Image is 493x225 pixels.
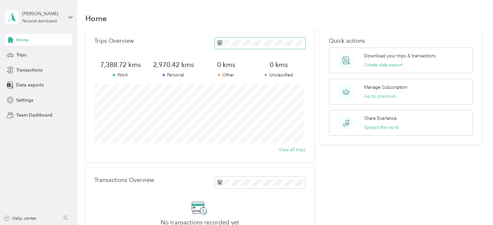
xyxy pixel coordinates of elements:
[16,112,52,118] span: Team Dashboard
[200,72,252,78] p: Other
[364,115,397,122] p: Share Everlance
[16,51,26,58] span: Trips
[4,215,37,222] button: Help center
[147,72,200,78] p: Personal
[364,52,436,59] p: Download your trips & transactions
[22,10,63,17] div: [PERSON_NAME]
[16,37,29,43] span: Home
[94,60,147,69] span: 7,388.72 kms
[16,97,33,104] span: Settings
[94,177,154,184] p: Transactions Overview
[252,60,305,69] span: 0 kms
[94,72,147,78] p: Work
[329,38,473,44] p: Quick actions
[252,72,305,78] p: Unclassified
[364,124,399,131] button: Spread the word
[200,60,252,69] span: 0 kms
[279,146,305,153] button: View all trips
[94,38,134,44] p: Trips Overview
[457,189,493,225] iframe: Everlance-gr Chat Button Frame
[364,93,396,100] button: Go to premium
[364,84,407,91] p: Manage Subscription
[16,82,44,88] span: Data exports
[364,62,403,68] button: Create data export
[22,19,57,23] div: Personal dashboard
[147,60,200,69] span: 2,970.42 kms
[85,15,107,22] h1: Home
[16,67,42,73] span: Transactions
